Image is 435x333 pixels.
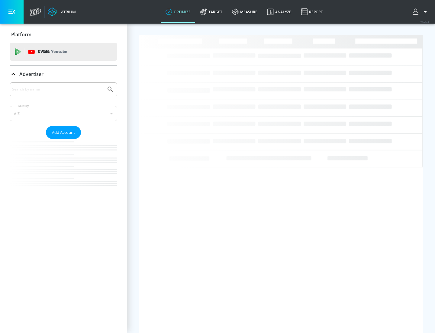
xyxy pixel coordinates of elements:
div: A-Z [10,106,117,121]
label: Sort By [17,104,30,108]
nav: list of Advertiser [10,139,117,198]
p: Youtube [51,48,67,55]
div: DV360: Youtube [10,43,117,61]
a: Atrium [48,7,76,16]
p: Platform [11,31,31,38]
div: Atrium [59,9,76,15]
button: Add Account [46,126,81,139]
a: measure [227,1,262,23]
div: Advertiser [10,82,117,198]
div: Platform [10,26,117,43]
a: Report [296,1,328,23]
a: optimize [161,1,195,23]
a: Analyze [262,1,296,23]
div: Advertiser [10,66,117,83]
a: Target [195,1,227,23]
input: Search by name [12,85,104,93]
span: v 4.25.4 [420,20,429,23]
p: DV360: [38,48,67,55]
span: Add Account [52,129,75,136]
p: Advertiser [19,71,43,77]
